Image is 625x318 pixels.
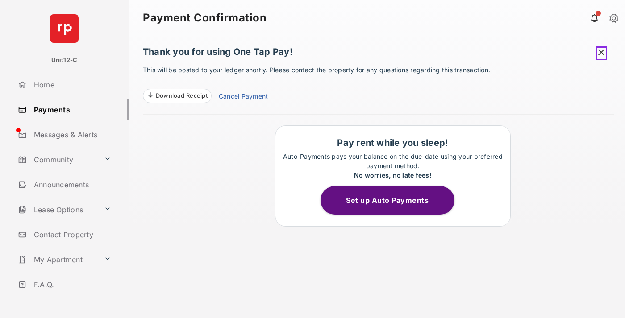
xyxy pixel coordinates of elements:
a: Payments [14,99,129,120]
a: F.A.Q. [14,274,129,295]
div: No worries, no late fees! [280,170,506,180]
h1: Pay rent while you sleep! [280,137,506,148]
span: Download Receipt [156,91,208,100]
a: My Apartment [14,249,100,270]
a: Cancel Payment [219,91,268,103]
a: Home [14,74,129,95]
a: Download Receipt [143,89,212,103]
img: svg+xml;base64,PHN2ZyB4bWxucz0iaHR0cDovL3d3dy53My5vcmcvMjAwMC9zdmciIHdpZHRoPSI2NCIgaGVpZ2h0PSI2NC... [50,14,79,43]
a: Messages & Alerts [14,124,129,145]
strong: Payment Confirmation [143,12,267,23]
button: Set up Auto Payments [321,186,454,215]
p: Unit12-C [51,56,78,65]
a: Announcements [14,174,129,195]
a: Set up Auto Payments [321,196,465,205]
h1: Thank you for using One Tap Pay! [143,46,614,62]
a: Contact Property [14,224,129,245]
p: Auto-Payments pays your balance on the due-date using your preferred payment method. [280,152,506,180]
a: Community [14,149,100,170]
p: This will be posted to your ledger shortly. Please contact the property for any questions regardi... [143,65,614,103]
a: Lease Options [14,199,100,220]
